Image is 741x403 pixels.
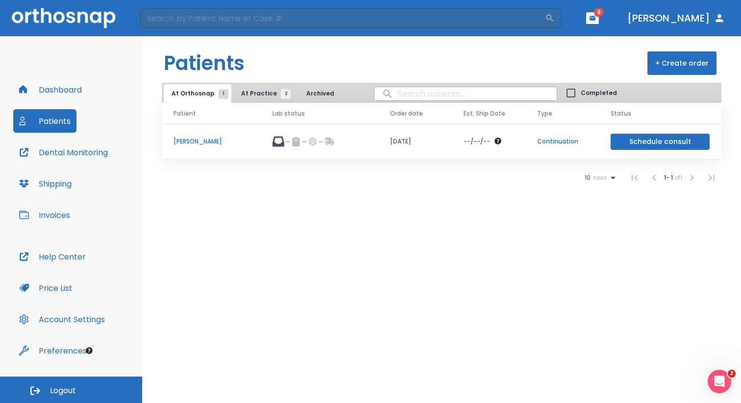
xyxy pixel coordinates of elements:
input: Search by Patient Name or Case # [140,8,545,28]
span: rows [591,174,607,181]
div: tabs [164,84,346,103]
button: Price List [13,276,78,300]
button: Shipping [13,172,77,195]
span: Order date [390,109,423,118]
button: Archived [296,84,345,103]
span: Est. Ship Date [464,109,505,118]
div: Tooltip anchor [85,346,94,355]
p: --/--/-- [464,137,490,146]
span: Status [611,109,631,118]
span: 1 [219,89,228,99]
span: 8 [594,7,604,17]
span: Completed [581,89,617,97]
td: [DATE] [378,124,452,160]
button: + Create order [647,51,716,75]
span: 2 [728,370,736,378]
span: 1 - 1 [664,173,674,182]
button: Invoices [13,203,76,227]
button: Dashboard [13,78,88,101]
span: At Practice [241,89,286,98]
iframe: Intercom live chat [708,370,731,393]
p: Continuation [537,137,587,146]
button: Dental Monitoring [13,141,114,164]
span: Logout [50,385,76,396]
button: Preferences [13,339,93,362]
span: Patient [173,109,196,118]
span: 2 [281,89,291,99]
span: 10 [585,174,591,181]
button: Schedule consult [611,134,710,150]
h1: Patients [164,48,245,78]
p: [PERSON_NAME] [173,137,249,146]
div: The date will be available after approving treatment plan [464,137,514,146]
button: [PERSON_NAME] [623,9,729,27]
span: Lab status [272,109,305,118]
span: Type [537,109,552,118]
span: At Orthosnap [172,89,223,98]
button: Patients [13,109,76,133]
button: Account Settings [13,308,111,331]
button: Help Center [13,245,92,268]
input: search [374,84,557,103]
img: Orthosnap [12,8,116,28]
span: of 1 [674,173,682,182]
